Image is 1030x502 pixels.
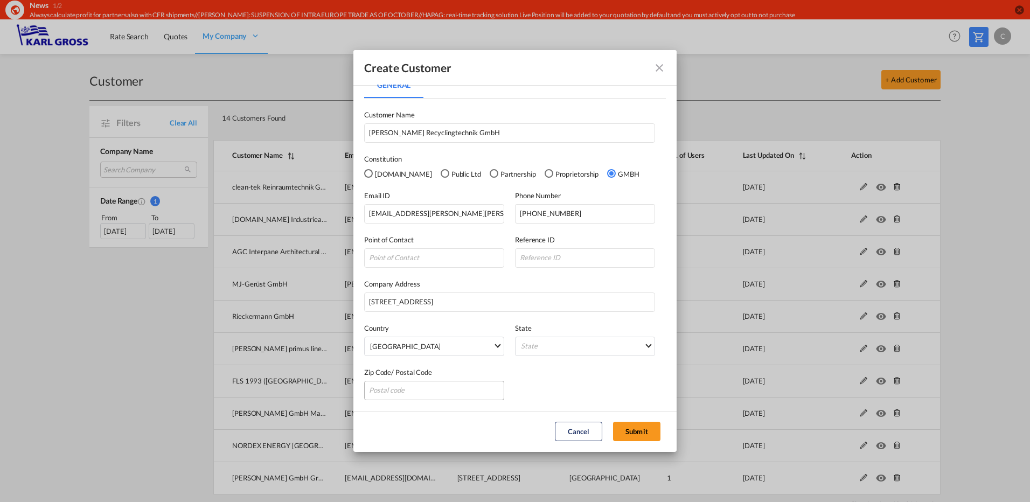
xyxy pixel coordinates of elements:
[364,367,504,378] label: Zip Code/ Postal Code
[364,190,504,201] label: Email ID
[613,422,660,441] button: Submit
[649,57,670,79] button: icon-close fg-AAA8AD
[515,234,655,245] label: Reference ID
[364,337,504,356] md-select: {{(ctrl.parent.shipperInfo.viewShipper && !ctrl.parent.shipperInfo.country) ? 'N/A' : 'Choose Cou...
[364,292,655,312] input: Leimbacher Strasse 130
[353,50,677,452] md-dialog: General General ...
[441,168,481,179] md-radio-button: Public Ltd
[364,381,504,400] input: Postal code
[490,168,536,179] md-radio-button: Partnership
[364,109,655,120] label: Customer Name
[515,248,655,268] input: Reference ID
[607,168,639,179] md-radio-button: GMBH
[515,337,655,356] md-select: {{(ctrl.parent.shipperInfo.viewShipper && !ctrl.parent.shipperInfo.state) ? 'N/A' : 'State' }}
[364,154,666,164] label: Constitution
[364,61,452,75] div: Create Customer
[364,204,504,224] input: kerstin.schuenecke-fischer@hammel.de
[364,278,655,289] label: Company Address
[515,204,655,224] input: +49 3695 6991-295
[653,61,666,74] md-icon: icon-close fg-AAA8AD
[364,234,504,245] label: Point of Contact
[364,248,504,268] input: Point of Contact
[364,168,432,179] md-radio-button: Pvt.Ltd
[515,323,655,333] label: State
[545,168,599,179] md-radio-button: Proprietorship
[515,190,655,201] label: Phone Number
[555,422,602,441] button: Cancel
[364,123,655,143] input: Customer name
[364,323,504,333] label: Country
[370,342,441,351] div: [GEOGRAPHIC_DATA]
